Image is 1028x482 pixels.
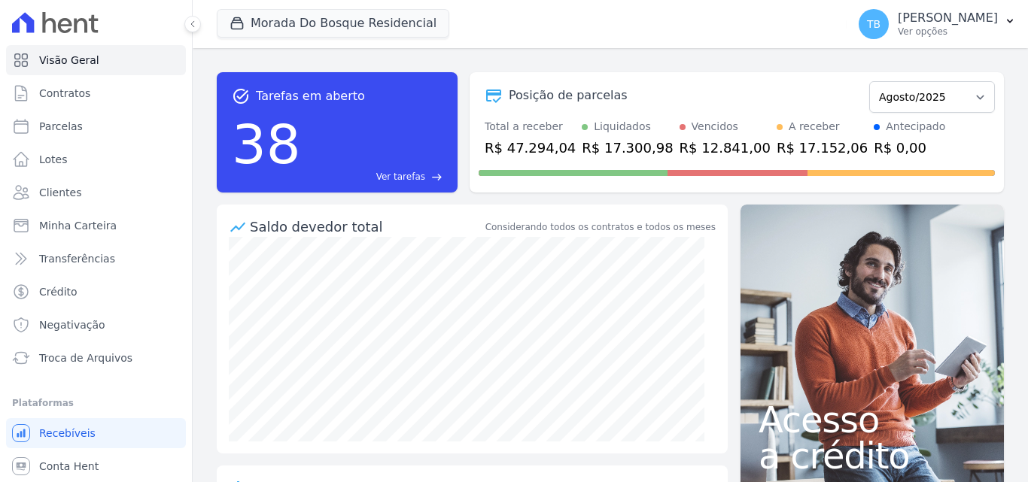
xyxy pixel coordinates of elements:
[217,9,449,38] button: Morada Do Bosque Residencial
[39,119,83,134] span: Parcelas
[232,105,301,183] div: 38
[39,53,99,68] span: Visão Geral
[692,119,738,135] div: Vencidos
[6,78,186,108] a: Contratos
[6,451,186,481] a: Conta Hent
[6,111,186,141] a: Parcelas
[256,87,365,105] span: Tarefas em aberto
[39,284,78,299] span: Crédito
[39,152,68,167] span: Lotes
[777,138,868,158] div: R$ 17.152,06
[431,171,443,183] span: east
[12,394,180,412] div: Plataformas
[39,251,115,266] span: Transferências
[6,343,186,373] a: Troca de Arquivos
[39,218,117,233] span: Minha Carteira
[847,3,1028,45] button: TB [PERSON_NAME] Ver opções
[594,119,651,135] div: Liquidados
[376,170,425,183] span: Ver tarefas
[485,119,576,135] div: Total a receber
[39,459,99,474] span: Conta Hent
[6,277,186,307] a: Crédito
[250,217,482,237] div: Saldo devedor total
[39,350,132,365] span: Troca de Arquivos
[759,438,986,474] span: a crédito
[874,138,945,158] div: R$ 0,00
[6,144,186,174] a: Lotes
[6,418,186,448] a: Recebíveis
[39,185,81,200] span: Clientes
[759,402,986,438] span: Acesso
[789,119,840,135] div: A receber
[6,310,186,340] a: Negativação
[39,86,90,101] span: Contratos
[898,11,998,26] p: [PERSON_NAME]
[6,45,186,75] a: Visão Geral
[6,211,186,241] a: Minha Carteira
[39,426,96,441] span: Recebíveis
[582,138,673,158] div: R$ 17.300,98
[6,244,186,274] a: Transferências
[867,19,880,29] span: TB
[898,26,998,38] p: Ver opções
[886,119,945,135] div: Antecipado
[307,170,443,183] a: Ver tarefas east
[509,86,628,105] div: Posição de parcelas
[39,317,105,332] span: Negativação
[680,138,771,158] div: R$ 12.841,00
[232,87,250,105] span: task_alt
[485,220,716,234] div: Considerando todos os contratos e todos os meses
[6,177,186,208] a: Clientes
[485,138,576,158] div: R$ 47.294,04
